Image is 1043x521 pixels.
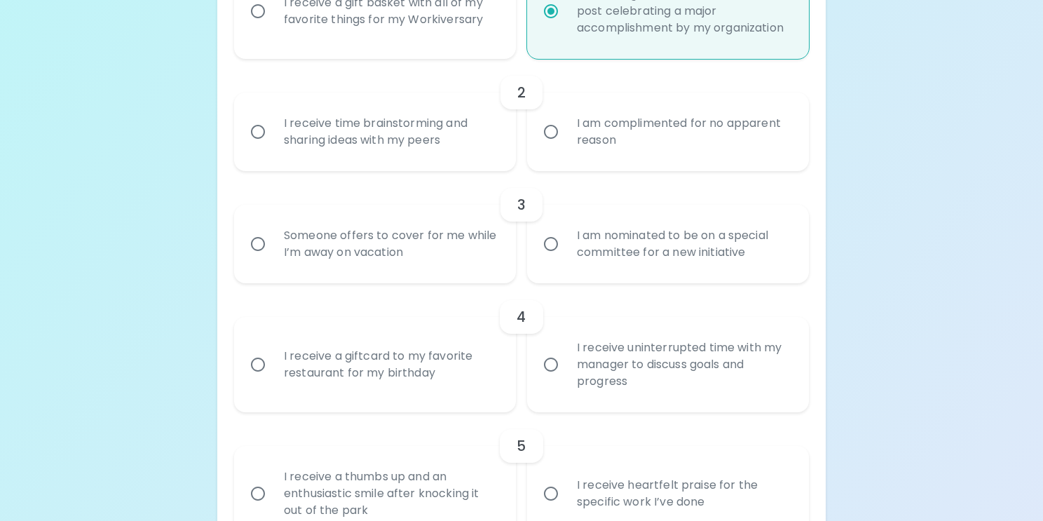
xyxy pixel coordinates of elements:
h6: 2 [517,81,526,104]
div: I am complimented for no apparent reason [566,98,801,165]
div: I receive time brainstorming and sharing ideas with my peers [273,98,508,165]
h6: 3 [517,194,526,216]
div: I receive uninterrupted time with my manager to discuss goals and progress [566,323,801,407]
div: Someone offers to cover for me while I’m away on vacation [273,210,508,278]
h6: 5 [517,435,526,457]
div: I am nominated to be on a special committee for a new initiative [566,210,801,278]
div: choice-group-check [234,283,809,412]
div: choice-group-check [234,171,809,283]
div: choice-group-check [234,59,809,171]
div: I receive a giftcard to my favorite restaurant for my birthday [273,331,508,398]
h6: 4 [517,306,526,328]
